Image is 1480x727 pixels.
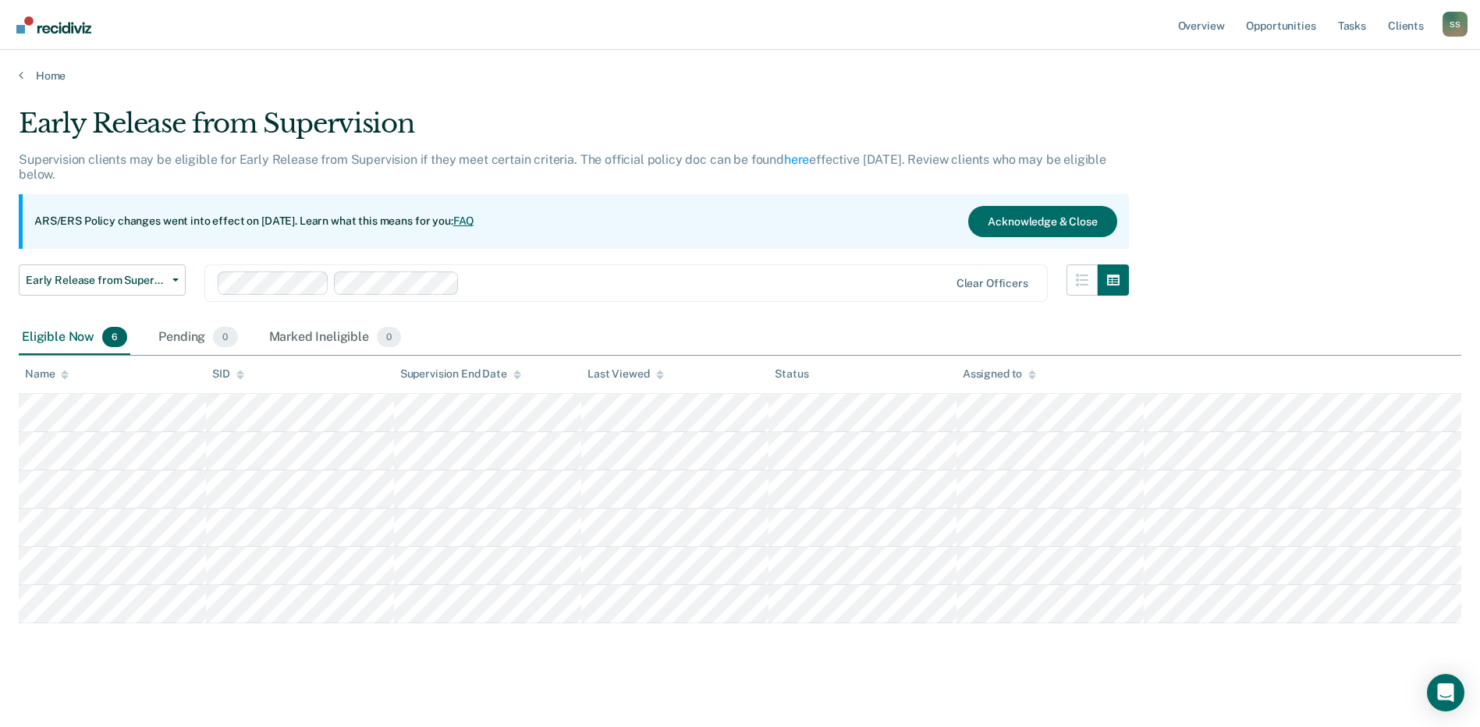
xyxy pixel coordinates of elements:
[968,206,1116,237] button: Acknowledge & Close
[400,367,521,381] div: Supervision End Date
[19,264,186,296] button: Early Release from Supervision
[775,367,808,381] div: Status
[213,327,237,347] span: 0
[587,367,663,381] div: Last Viewed
[25,367,69,381] div: Name
[377,327,401,347] span: 0
[453,215,475,227] a: FAQ
[34,214,474,229] p: ARS/ERS Policy changes went into effect on [DATE]. Learn what this means for you:
[19,69,1461,83] a: Home
[1443,12,1468,37] button: Profile dropdown button
[26,274,166,287] span: Early Release from Supervision
[155,321,240,355] div: Pending0
[19,108,1129,152] div: Early Release from Supervision
[16,16,91,34] img: Recidiviz
[1427,674,1464,711] div: Open Intercom Messenger
[19,321,130,355] div: Eligible Now6
[1443,12,1468,37] div: S S
[19,152,1106,182] p: Supervision clients may be eligible for Early Release from Supervision if they meet certain crite...
[956,277,1028,290] div: Clear officers
[266,321,405,355] div: Marked Ineligible0
[212,367,244,381] div: SID
[963,367,1036,381] div: Assigned to
[784,152,809,167] a: here
[102,327,127,347] span: 6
